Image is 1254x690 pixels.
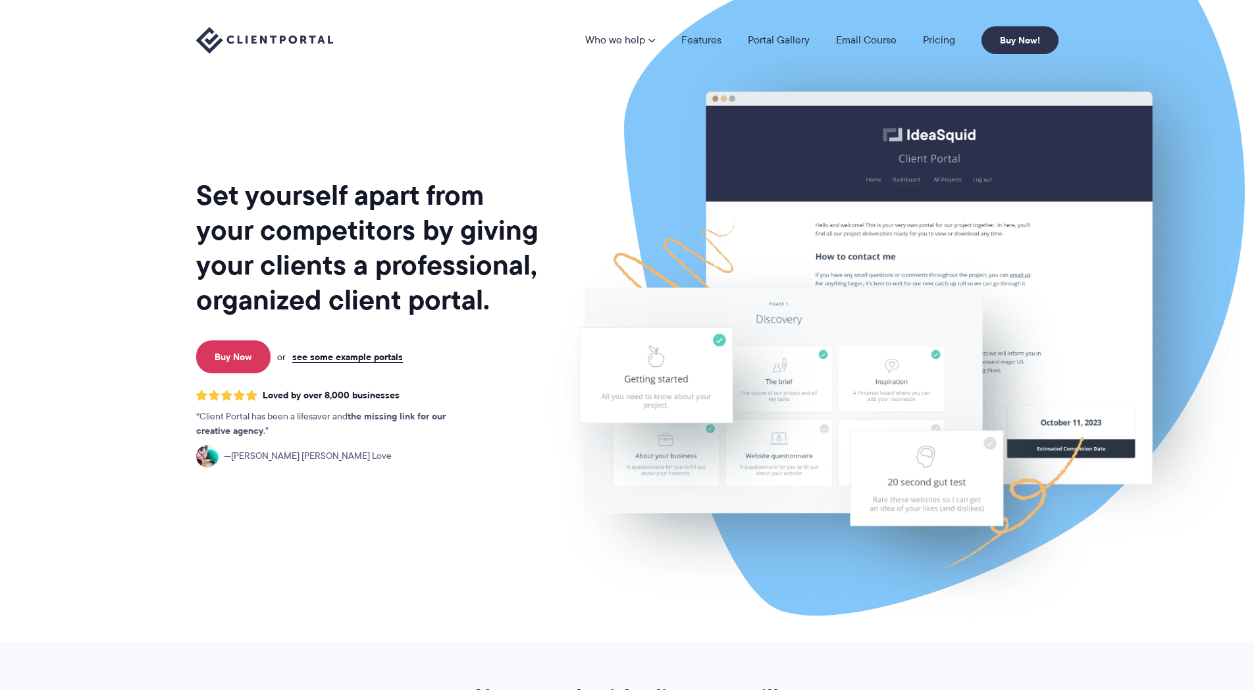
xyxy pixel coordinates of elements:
a: Portal Gallery [748,35,810,45]
span: Loved by over 8,000 businesses [263,390,400,401]
a: Buy Now [196,340,271,373]
a: see some example portals [292,351,403,363]
a: Email Course [836,35,897,45]
p: Client Portal has been a lifesaver and . [196,410,473,438]
h1: Set yourself apart from your competitors by giving your clients a professional, organized client ... [196,178,541,317]
a: Features [681,35,721,45]
span: [PERSON_NAME] [PERSON_NAME] Love [224,449,392,464]
span: or [277,351,286,363]
a: Who we help [585,35,655,45]
strong: the missing link for our creative agency [196,409,446,438]
a: Buy Now! [981,26,1058,54]
a: Pricing [923,35,955,45]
